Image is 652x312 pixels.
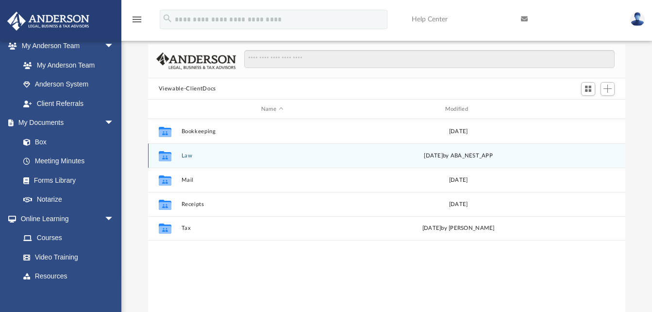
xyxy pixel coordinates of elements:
[7,113,124,133] a: My Documentsarrow_drop_down
[181,105,363,114] div: Name
[14,75,124,94] a: Anderson System
[104,36,124,56] span: arrow_drop_down
[159,85,216,93] button: Viewable-ClientDocs
[14,267,124,286] a: Resources
[131,14,143,25] i: menu
[368,200,550,209] div: [DATE]
[368,224,550,233] div: [DATE] by [PERSON_NAME]
[581,82,596,96] button: Switch to Grid View
[7,36,124,56] a: My Anderson Teamarrow_drop_down
[181,201,363,208] button: Receipts
[181,177,363,183] button: Mail
[368,127,550,136] div: [DATE]
[152,105,176,114] div: id
[104,209,124,229] span: arrow_drop_down
[14,228,124,248] a: Courses
[601,82,615,96] button: Add
[368,152,550,160] div: [DATE] by ABA_NEST_APP
[14,94,124,113] a: Client Referrals
[181,153,363,159] button: Law
[244,50,615,69] input: Search files and folders
[14,55,119,75] a: My Anderson Team
[131,18,143,25] a: menu
[104,113,124,133] span: arrow_drop_down
[630,12,645,26] img: User Pic
[181,225,363,232] button: Tax
[181,128,363,135] button: Bookkeeping
[553,105,621,114] div: id
[14,171,119,190] a: Forms Library
[367,105,549,114] div: Modified
[7,209,124,228] a: Online Learningarrow_drop_down
[368,176,550,185] div: [DATE]
[14,190,124,209] a: Notarize
[4,12,92,31] img: Anderson Advisors Platinum Portal
[14,152,124,171] a: Meeting Minutes
[14,247,119,267] a: Video Training
[162,13,173,24] i: search
[14,132,119,152] a: Box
